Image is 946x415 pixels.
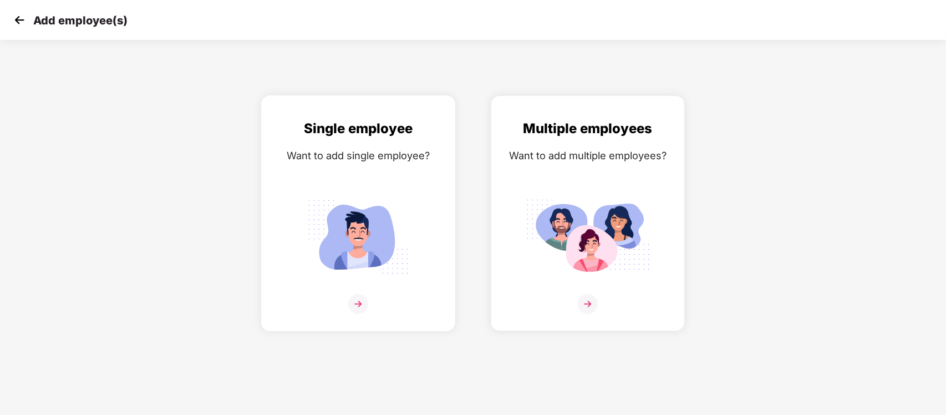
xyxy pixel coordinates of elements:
img: svg+xml;base64,PHN2ZyB4bWxucz0iaHR0cDovL3d3dy53My5vcmcvMjAwMC9zdmciIGlkPSJNdWx0aXBsZV9lbXBsb3llZS... [526,194,650,280]
img: svg+xml;base64,PHN2ZyB4bWxucz0iaHR0cDovL3d3dy53My5vcmcvMjAwMC9zdmciIGlkPSJTaW5nbGVfZW1wbG95ZWUiIH... [296,194,420,280]
img: svg+xml;base64,PHN2ZyB4bWxucz0iaHR0cDovL3d3dy53My5vcmcvMjAwMC9zdmciIHdpZHRoPSIzNiIgaGVpZ2h0PSIzNi... [348,294,368,314]
div: Single employee [273,118,444,139]
div: Multiple employees [502,118,673,139]
div: Want to add single employee? [273,148,444,164]
div: Want to add multiple employees? [502,148,673,164]
img: svg+xml;base64,PHN2ZyB4bWxucz0iaHR0cDovL3d3dy53My5vcmcvMjAwMC9zdmciIHdpZHRoPSIzMCIgaGVpZ2h0PSIzMC... [11,12,28,28]
img: svg+xml;base64,PHN2ZyB4bWxucz0iaHR0cDovL3d3dy53My5vcmcvMjAwMC9zdmciIHdpZHRoPSIzNiIgaGVpZ2h0PSIzNi... [578,294,598,314]
p: Add employee(s) [33,14,128,27]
